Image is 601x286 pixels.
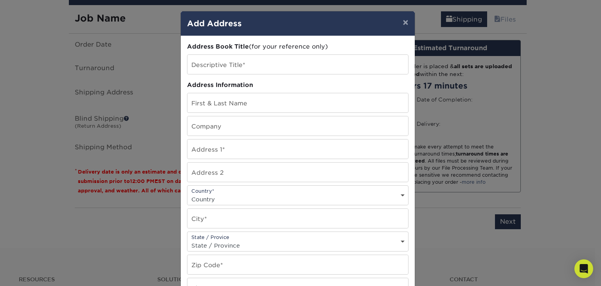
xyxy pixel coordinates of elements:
[187,42,408,51] div: (for your reference only)
[396,11,414,33] button: ×
[187,18,408,29] h4: Add Address
[187,81,408,90] div: Address Information
[574,259,593,278] div: Open Intercom Messenger
[187,43,249,50] span: Address Book Title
